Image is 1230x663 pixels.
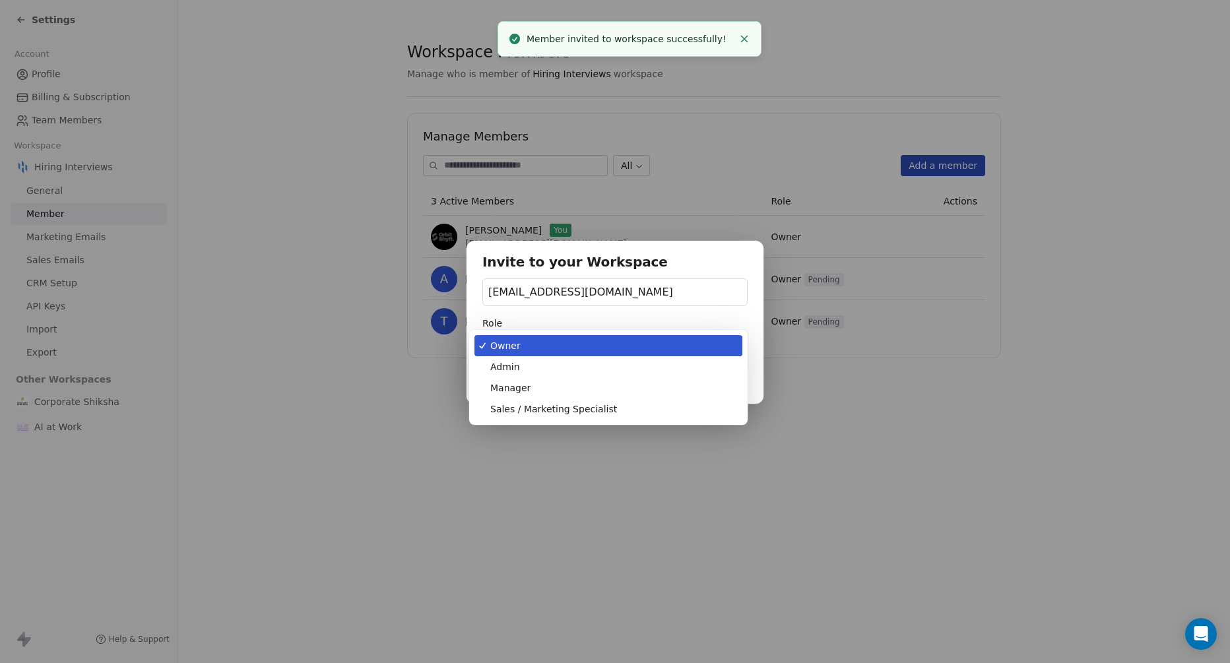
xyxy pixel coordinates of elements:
[527,32,733,46] div: Member invited to workspace successfully!
[490,339,521,352] span: Owner
[490,402,617,416] span: Sales / Marketing Specialist
[490,360,520,373] span: Admin
[490,381,531,395] span: Manager
[736,30,753,47] button: Close toast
